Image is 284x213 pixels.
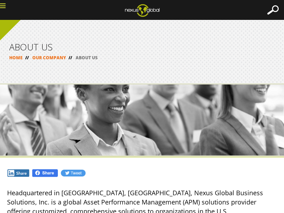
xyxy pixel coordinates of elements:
[9,55,23,61] a: HOME
[32,169,59,177] img: Fb.png
[119,2,165,19] img: ng_logo_web
[23,55,31,61] span: //
[66,55,75,61] span: //
[32,55,66,61] a: OUR COMPANY
[9,43,275,51] h1: ABOUT US
[7,169,30,177] img: In.jpg
[60,169,86,177] img: Tw.jpg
